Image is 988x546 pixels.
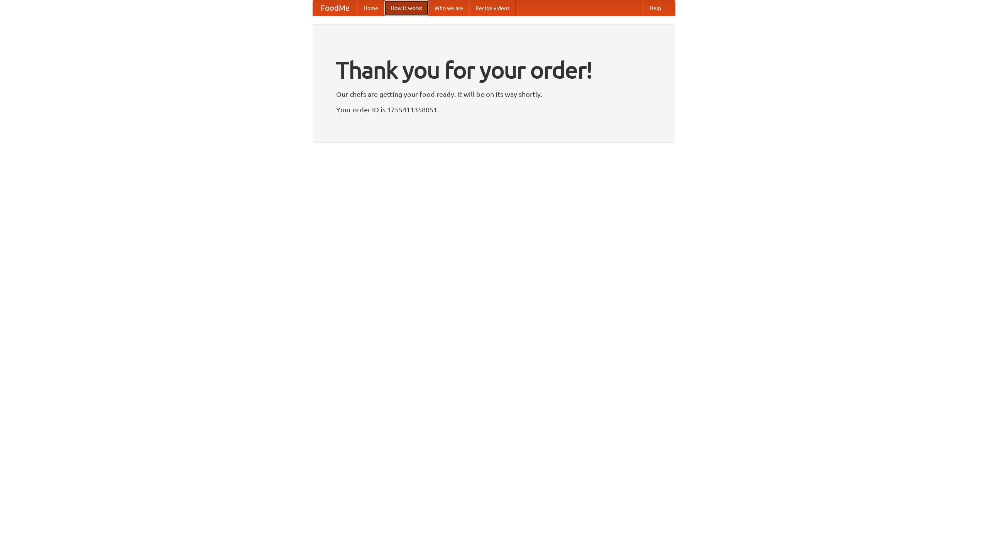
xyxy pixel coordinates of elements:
[469,0,516,16] a: Recipe videos
[643,0,667,16] a: Help
[428,0,469,16] a: Who we are
[384,0,428,16] a: How it works
[336,104,652,115] p: Your order ID is 1755411358051.
[336,88,652,100] p: Our chefs are getting your food ready. It will be on its way shortly.
[313,0,357,16] a: FoodMe
[357,0,384,16] a: Home
[336,51,652,88] h1: Thank you for your order!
